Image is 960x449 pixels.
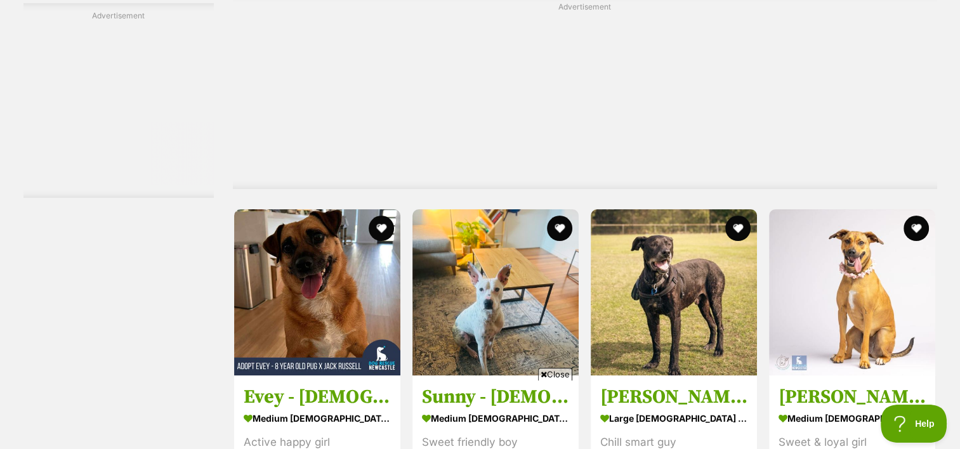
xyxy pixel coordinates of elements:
button: favourite [369,216,394,241]
strong: medium [DEMOGRAPHIC_DATA] Dog [244,409,391,427]
iframe: Advertisement [249,386,711,443]
div: Advertisement [23,3,214,198]
strong: medium [DEMOGRAPHIC_DATA] Dog [779,409,926,427]
h3: Evey - [DEMOGRAPHIC_DATA] Pug x [PERSON_NAME] [244,385,391,409]
img: Evey - 8 Year Old Pug x Jack Russell - Pug x Jack Russell Terrier Dog [234,209,400,375]
iframe: Advertisement [277,18,893,176]
img: Rosie - 1.5 Year Old Mixed Breed - German Shepherd Dog [769,209,935,375]
img: Chuck - 10 Year Old Bullmastiff - Bullmastiff Dog [591,209,757,375]
iframe: Help Scout Beacon - Open [881,405,947,443]
button: favourite [904,216,930,241]
img: Sunny - 1 Year Old Cattle Dog X - Australian Cattle Dog [412,209,579,375]
button: favourite [725,216,751,241]
button: favourite [547,216,572,241]
h3: [PERSON_NAME] - 1.[DEMOGRAPHIC_DATA] Mixed Breed [779,385,926,409]
span: Close [538,368,572,381]
iframe: Advertisement [23,27,214,185]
